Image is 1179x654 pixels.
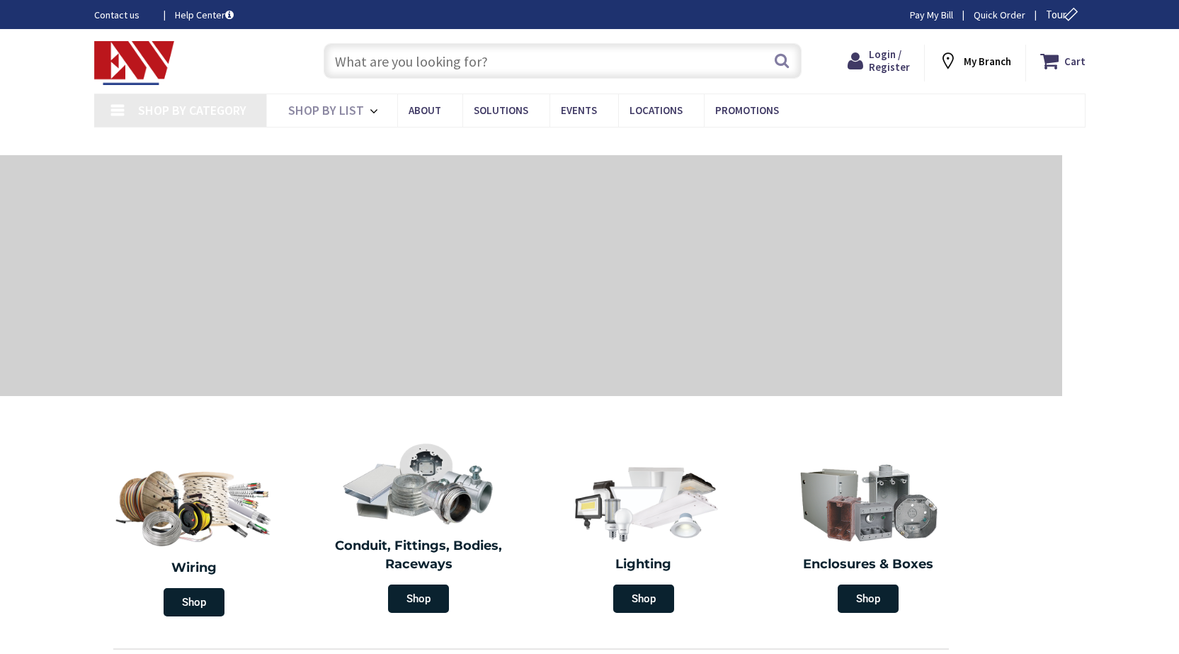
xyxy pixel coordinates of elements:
[760,453,978,620] a: Enclosures & Boxes Shop
[89,559,300,577] h2: Wiring
[94,41,175,85] img: Electrical Wholesalers, Inc.
[715,103,779,117] span: Promotions
[138,102,246,118] span: Shop By Category
[838,585,899,613] span: Shop
[561,103,597,117] span: Events
[542,556,746,574] h2: Lighting
[1064,48,1086,74] strong: Cart
[324,43,802,79] input: What are you looking for?
[1046,8,1082,21] span: Tour
[848,48,910,74] a: Login / Register
[869,47,910,74] span: Login / Register
[310,435,528,620] a: Conduit, Fittings, Bodies, Raceways Shop
[535,453,753,620] a: Lighting Shop
[964,55,1011,68] strong: My Branch
[630,103,683,117] span: Locations
[164,588,224,616] span: Shop
[175,8,234,22] a: Help Center
[81,453,307,624] a: Wiring Shop
[288,102,364,118] span: Shop By List
[388,585,449,613] span: Shop
[317,537,521,573] h2: Conduit, Fittings, Bodies, Raceways
[94,8,152,22] a: Contact us
[1040,48,1086,74] a: Cart
[409,103,441,117] span: About
[974,8,1025,22] a: Quick Order
[767,556,971,574] h2: Enclosures & Boxes
[613,585,674,613] span: Shop
[938,48,1011,74] div: My Branch
[474,103,528,117] span: Solutions
[910,8,953,22] a: Pay My Bill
